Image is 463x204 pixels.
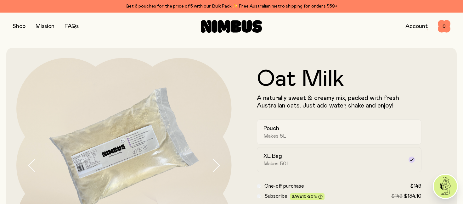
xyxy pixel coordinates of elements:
p: A naturally sweet & creamy mix, packed with fresh Australian oats. Just add water, shake and enjoy! [257,94,422,109]
span: $149 [410,184,421,189]
h2: Pouch [263,125,279,132]
button: 0 [438,20,450,33]
span: Save [292,195,323,199]
img: agent [434,175,457,198]
span: 10-20% [302,195,317,198]
h2: XL Bag [263,152,282,160]
h1: Oat Milk [257,68,422,91]
div: Get 6 pouches for the price of 5 with our Bulk Pack ✨ Free Australian metro shipping for orders $59+ [13,3,450,10]
span: One-off purchase [264,184,304,189]
span: $149 [391,194,403,199]
span: Subscribe [264,194,287,199]
span: Makes 5L [263,133,286,139]
a: Account [405,24,428,29]
a: FAQs [65,24,79,29]
span: $134.10 [404,194,421,199]
a: Mission [36,24,54,29]
span: Makes 50L [263,161,290,167]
